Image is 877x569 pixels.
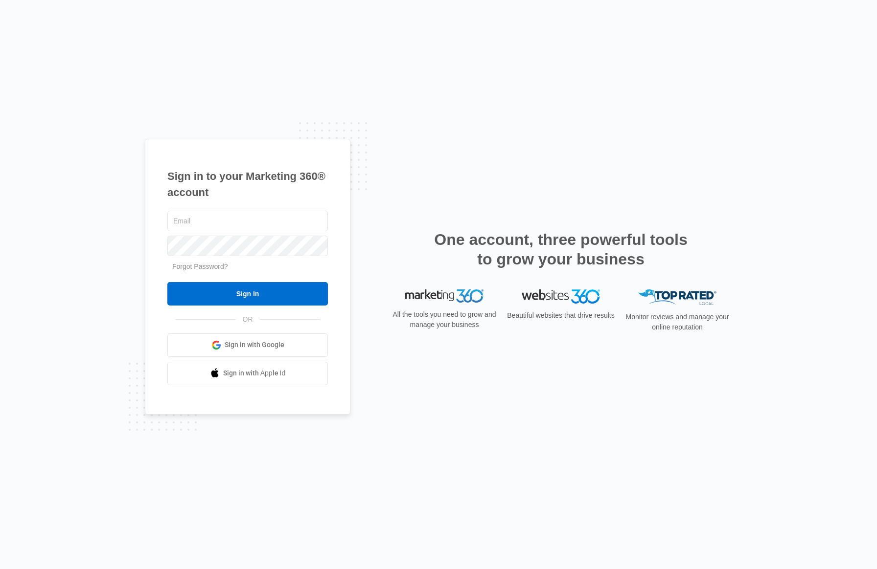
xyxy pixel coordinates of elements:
[223,368,286,378] span: Sign in with Apple Id
[225,340,284,350] span: Sign in with Google
[167,282,328,306] input: Sign In
[506,310,616,321] p: Beautiful websites that drive results
[172,263,228,270] a: Forgot Password?
[623,312,732,332] p: Monitor reviews and manage your online reputation
[167,211,328,231] input: Email
[167,333,328,357] a: Sign in with Google
[431,230,691,269] h2: One account, three powerful tools to grow your business
[167,362,328,385] a: Sign in with Apple Id
[522,289,600,304] img: Websites 360
[638,289,716,306] img: Top Rated Local
[390,309,499,330] p: All the tools you need to grow and manage your business
[405,289,484,303] img: Marketing 360
[236,314,260,325] span: OR
[167,168,328,200] h1: Sign in to your Marketing 360® account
